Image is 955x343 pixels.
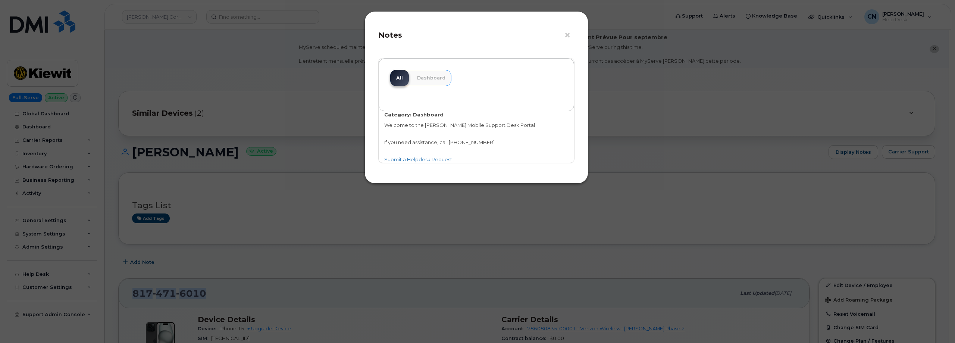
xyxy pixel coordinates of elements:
h4: Notes [378,31,574,40]
strong: Category: Dashboard [384,112,444,118]
p: If you need assistance, call [PHONE_NUMBER] [384,139,569,146]
p: Welcome to the [PERSON_NAME] Mobile Support Desk Portal [384,122,569,129]
a: Submit a Helpdesk Request [384,156,452,162]
a: All [390,70,409,86]
iframe: Messenger Launcher [923,311,949,337]
button: × [564,30,574,41]
a: Dashboard [411,70,451,86]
